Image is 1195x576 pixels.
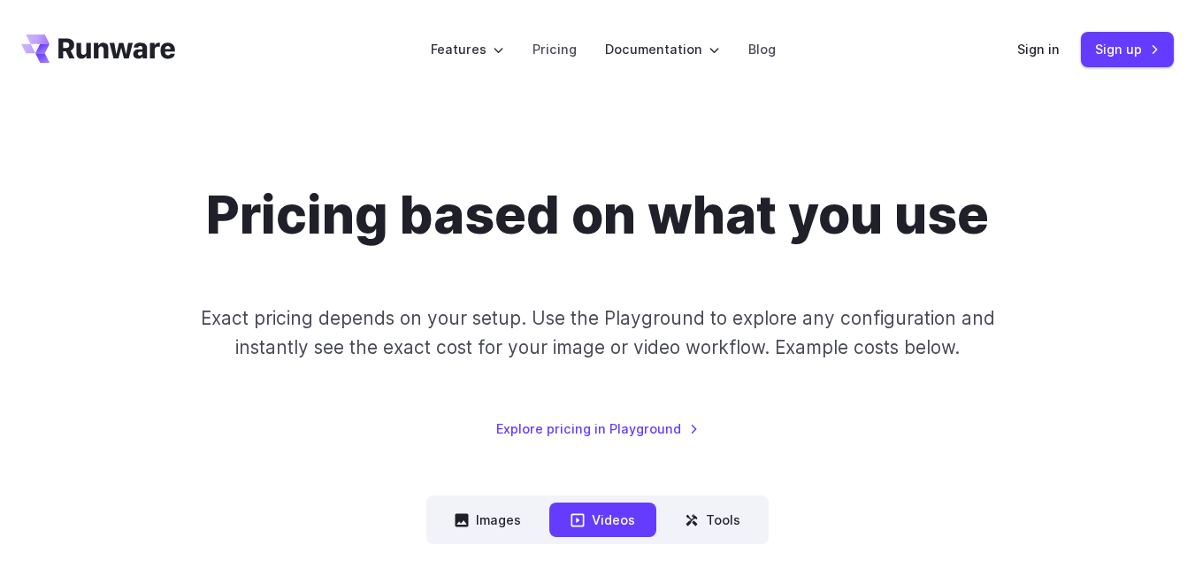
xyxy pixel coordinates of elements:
[663,503,762,537] button: Tools
[748,39,776,59] a: Blog
[605,39,720,59] label: Documentation
[21,35,175,63] a: Go to /
[1017,39,1060,59] a: Sign in
[549,503,656,537] button: Videos
[194,303,1000,363] p: Exact pricing depends on your setup. Use the Playground to explore any configuration and instantl...
[496,419,699,439] a: Explore pricing in Playground
[431,39,504,59] label: Features
[433,503,542,537] button: Images
[206,184,989,247] h1: Pricing based on what you use
[1081,32,1174,66] a: Sign up
[532,39,577,59] a: Pricing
